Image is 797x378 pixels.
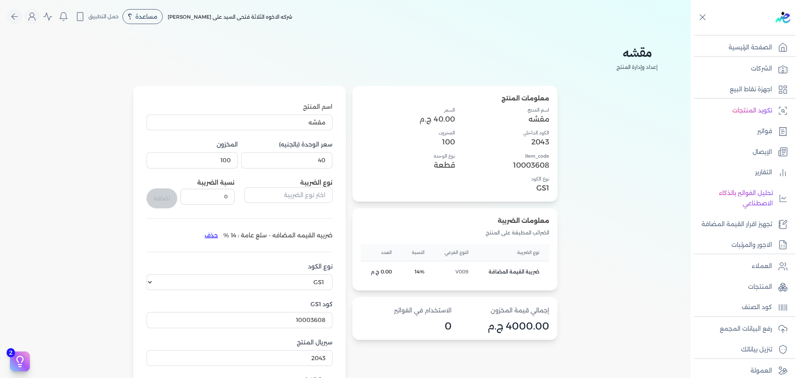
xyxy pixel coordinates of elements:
[147,262,332,271] label: نوع الكود
[147,115,332,130] input: اكتب اسم المنتج هنا
[691,123,792,140] a: فواتير
[361,305,452,316] p: الاستخدام في الفواتير
[361,244,402,261] th: العدد
[147,312,332,328] input: كود GS1
[147,140,238,149] label: المخزون
[455,114,549,124] p: مقشه
[361,152,455,160] h4: نوع الوحدة
[244,187,332,203] input: اختر نوع الضريبة
[691,102,792,119] a: تكويد المنتجات
[691,216,792,233] a: تجهيز اقرار القيمة المضافة
[741,344,772,355] p: تنزيل بياناتك
[147,350,332,366] input: ادخل كود المنتج لديك
[695,188,773,209] p: تحليل الفواتير بالذكاء الاصطناعي
[498,217,549,224] span: معلومات الضريبة
[691,39,792,56] a: الصفحة الرئيسية
[371,268,392,276] div: 0.00 ج.م
[731,240,772,251] p: الاجور والمرتبات
[458,305,549,316] p: إجمالي قيمة المخزون
[742,302,772,313] p: كود الصنف
[458,321,549,332] p: 4000.00 ج.م
[361,129,455,137] h4: المخزون
[748,282,772,293] p: المنتجات
[241,152,332,168] input: 00000
[147,300,332,309] label: كود GS1
[244,187,332,206] button: اختر نوع الضريبة
[751,366,772,376] p: العمولة
[755,167,772,178] p: التقارير
[479,244,549,261] th: نوع الضريبة
[730,84,772,95] p: اجهزة نقاط البيع
[489,268,539,276] div: ضريبة القيمة المضافة
[691,81,792,98] a: اجهزة نقاط البيع
[691,341,792,358] a: تنزيل بياناتك
[122,9,163,24] div: مساعدة
[435,244,479,261] th: النوع الفرعي
[10,351,30,371] button: 2
[455,137,549,147] p: 2043
[7,348,15,357] span: 2
[691,144,792,161] a: الإيصال
[147,338,332,347] label: سيريال المنتج
[691,320,792,338] a: رفع البيانات المجمع
[241,140,332,149] label: سعر الوحدة (بالجنيه)
[135,14,157,20] span: مساعدة
[720,324,772,334] p: رفع البيانات المجمع
[702,219,772,230] p: تجهيز اقرار القيمة المضافة
[691,258,792,275] a: العملاء
[412,268,425,276] div: 14%
[501,95,549,102] span: معلومات المنتج
[757,126,772,137] p: فواتير
[616,43,658,62] h2: مقشه
[147,152,238,168] input: 00000
[751,63,772,74] p: الشركات
[181,189,235,205] input: نسبة الضريبة
[361,114,455,124] p: 40.00 ج.م
[775,12,790,23] img: logo
[361,321,452,332] p: 0
[753,147,772,158] p: الإيصال
[616,62,658,73] p: إعداد وإدارة المنتج
[691,299,792,316] a: كود الصنف
[455,183,549,193] p: GS1
[455,160,549,171] p: 10003608
[197,179,235,186] label: نسبة الضريبة
[300,179,332,186] label: نوع الضريبة
[147,102,332,111] label: اسم المنتج
[88,13,119,20] span: حمل التطبيق
[168,14,292,20] span: شركه الاخوه الثلاثة فتحى السيد على [PERSON_NAME]
[729,42,772,53] p: الصفحة الرئيسية
[691,185,792,212] a: تحليل الفواتير بالذكاء الاصطناعي
[361,106,455,114] h4: السعر
[199,229,332,242] li: ضريبه القيمه المضافه - سلع عامة : 14 %
[402,244,435,261] th: النسبة
[361,227,549,238] p: الضرائب المطبقة على المنتج
[691,237,792,254] a: الاجور والمرتبات
[455,106,549,114] h4: اسم المنتج
[361,137,455,147] p: 100
[691,278,792,296] a: المنتجات
[361,160,455,171] p: قطعة
[752,261,772,272] p: العملاء
[455,152,549,160] h4: item_code
[455,129,549,137] h4: الكود الداخلي
[199,229,223,242] button: حذف
[73,10,121,24] button: حمل التطبيق
[691,60,792,78] a: الشركات
[691,164,792,181] a: التقارير
[445,268,469,276] div: V009
[732,105,772,116] p: تكويد المنتجات
[455,175,549,183] h4: نوع الكود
